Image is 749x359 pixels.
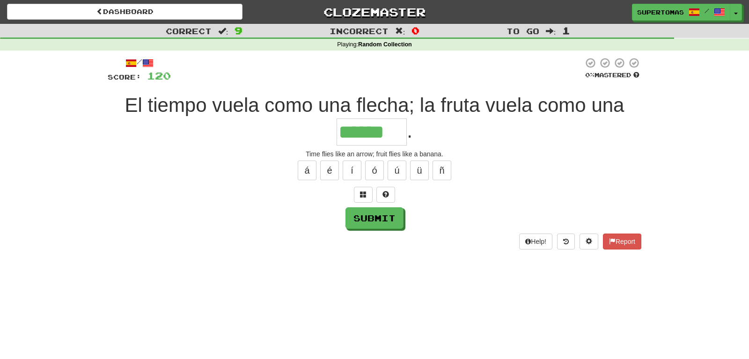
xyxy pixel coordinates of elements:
[147,70,171,81] span: 120
[235,25,242,36] span: 9
[637,8,684,16] span: SuperTomas
[583,71,641,80] div: Mastered
[632,4,730,21] a: SuperTomas /
[557,234,575,249] button: Round history (alt+y)
[519,234,552,249] button: Help!
[433,161,451,180] button: ñ
[407,120,412,142] span: .
[705,7,709,14] span: /
[345,207,404,229] button: Submit
[320,161,339,180] button: é
[108,73,141,81] span: Score:
[330,26,389,36] span: Incorrect
[388,161,406,180] button: ú
[410,161,429,180] button: ü
[298,161,316,180] button: á
[562,25,570,36] span: 1
[376,187,395,203] button: Single letter hint - you only get 1 per sentence and score half the points! alt+h
[7,4,242,20] a: Dashboard
[108,149,641,159] div: Time flies like an arrow; fruit flies like a banana.
[365,161,384,180] button: ó
[108,57,171,69] div: /
[354,187,373,203] button: Switch sentence to multiple choice alt+p
[395,27,405,35] span: :
[603,234,641,249] button: Report
[343,161,361,180] button: í
[411,25,419,36] span: 0
[585,71,595,79] span: 0 %
[546,27,556,35] span: :
[166,26,212,36] span: Correct
[507,26,539,36] span: To go
[218,27,228,35] span: :
[125,94,624,116] span: El tiempo vuela como una flecha; la fruta vuela como una
[257,4,492,20] a: Clozemaster
[358,41,412,48] strong: Random Collection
